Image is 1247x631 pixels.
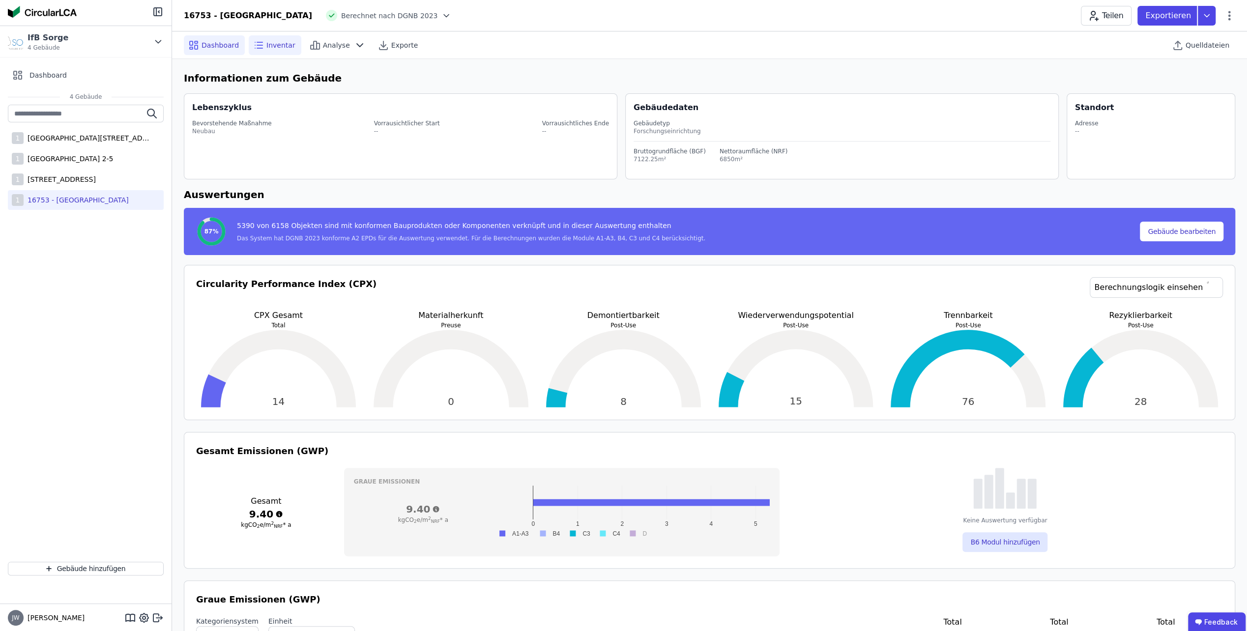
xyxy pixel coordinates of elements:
[196,321,361,329] p: Total
[12,132,24,144] div: 1
[886,310,1050,321] p: Trennbarkeit
[354,478,770,486] h3: Graue Emissionen
[202,40,239,50] span: Dashboard
[720,155,788,163] div: 6850m²
[1081,6,1131,26] button: Teilen
[962,532,1047,552] button: B6 Modul hinzufügen
[323,40,350,50] span: Analyse
[12,615,19,621] span: JW
[431,519,440,524] sub: NRF
[268,616,355,626] label: Einheit
[196,444,1223,458] h3: Gesamt Emissionen (GWP)
[192,102,252,114] div: Lebenszyklus
[1145,10,1193,22] p: Exportieren
[274,524,283,529] sub: NRF
[1128,616,1203,628] h3: Total
[391,40,418,50] span: Exporte
[414,519,417,524] sub: 2
[184,187,1235,202] h6: Auswertungen
[24,613,85,623] span: [PERSON_NAME]
[1090,277,1223,298] a: Berechnungslogik einsehen
[428,516,431,521] sup: 2
[196,277,377,310] h3: Circularity Performance Index (CPX)
[374,127,440,135] div: --
[24,174,96,184] div: [STREET_ADDRESS]
[1186,40,1229,50] span: Quelldateien
[369,321,533,329] p: Preuse
[28,44,68,52] span: 4 Gebäude
[196,495,336,507] h3: Gesamt
[1021,616,1097,628] h3: Total
[8,562,164,575] button: Gebäude hinzufügen
[237,234,705,242] div: Das System hat DGNB 2023 konforme A2 EPDs für die Auswertung verwendet. Für die Berechnungen wurd...
[257,524,260,529] sub: 2
[973,468,1037,509] img: empty-state
[634,102,1058,114] div: Gebäudedaten
[196,507,336,521] h3: 9.40
[1075,119,1099,127] div: Adresse
[720,147,788,155] div: Nettoraumfläche (NRF)
[12,153,24,165] div: 1
[1075,127,1099,135] div: --
[634,147,706,155] div: Bruttogrundfläche (BGF)
[915,616,990,628] h3: Total
[963,516,1047,524] div: Keine Auswertung verfügbar
[192,119,272,127] div: Bevorstehende Maßnahme
[29,70,67,80] span: Dashboard
[184,71,1235,86] h6: Informationen zum Gebäude
[8,34,24,50] img: IfB Sorge
[196,593,1223,606] h3: Graue Emissionen (GWP)
[184,10,312,22] div: 16753 - [GEOGRAPHIC_DATA]
[541,321,706,329] p: Post-Use
[266,40,295,50] span: Inventar
[634,119,1050,127] div: Gebäudetyp
[24,195,129,205] div: 16753 - [GEOGRAPHIC_DATA]
[12,194,24,206] div: 1
[714,321,878,329] p: Post-Use
[204,228,219,235] span: 87%
[398,516,448,523] span: kgCO e/m * a
[1058,310,1223,321] p: Rezyklierbarkeit
[634,155,706,163] div: 7122.25m²
[196,310,361,321] p: CPX Gesamt
[541,310,706,321] p: Demontiertbarkeit
[1140,222,1223,241] button: Gebäude bearbeiten
[60,93,112,101] span: 4 Gebäude
[714,310,878,321] p: Wiederverwendungspotential
[374,119,440,127] div: Vorrausichtlicher Start
[192,127,272,135] div: Neubau
[542,127,609,135] div: --
[886,321,1050,329] p: Post-Use
[12,173,24,185] div: 1
[1075,102,1114,114] div: Standort
[241,521,291,528] span: kgCO e/m * a
[341,11,438,21] span: Berechnet nach DGNB 2023
[237,221,705,234] div: 5390 von 6158 Objekten sind mit konformen Bauprodukten oder Komponenten verknüpft und in dieser A...
[354,502,493,516] h3: 9.40
[24,154,113,164] div: [GEOGRAPHIC_DATA] 2-5
[542,119,609,127] div: Vorrausichtliches Ende
[196,616,259,626] label: Kategoriensystem
[271,521,274,526] sup: 2
[1058,321,1223,329] p: Post-Use
[8,6,77,18] img: Concular
[24,133,151,143] div: [GEOGRAPHIC_DATA][STREET_ADDRESS]
[28,32,68,44] div: IfB Sorge
[634,127,1050,135] div: Forschungseinrichtung
[369,310,533,321] p: Materialherkunft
